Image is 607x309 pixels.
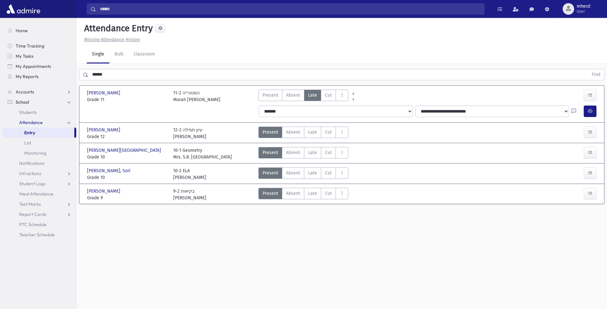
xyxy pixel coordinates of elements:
span: mherzl [577,4,590,9]
a: Meal Attendance [3,189,76,199]
span: Test Marks [19,201,41,207]
a: Single [87,46,109,63]
button: Find [588,69,604,80]
div: AttTypes [258,127,348,140]
a: Notifications [3,158,76,168]
span: Notifications [19,160,44,166]
span: PTC Schedule [19,222,47,227]
a: PTC Schedule [3,219,76,230]
span: Home [16,28,28,33]
span: [PERSON_NAME] [87,90,122,96]
span: Grade 11 [87,96,167,103]
a: My Reports [3,71,76,82]
span: Meal Attendance [19,191,54,197]
span: Cut [325,190,332,197]
span: Late [308,92,317,99]
span: [PERSON_NAME] [87,127,122,133]
div: 9-2 בקיאות [PERSON_NAME] [173,188,206,201]
a: Teacher Schedule [3,230,76,240]
a: Time Tracking [3,41,76,51]
div: AttTypes [258,188,348,201]
span: List [24,140,31,146]
span: Accounts [16,89,34,95]
span: My Reports [16,74,39,79]
a: Classroom [129,46,160,63]
a: School [3,97,76,107]
span: Infractions [19,171,41,176]
h5: Attendance Entry [82,23,153,34]
span: Late [308,129,317,136]
span: Absent [286,190,300,197]
a: Entry [3,128,74,138]
span: Attendance [19,120,43,125]
span: Present [263,129,278,136]
span: Absent [286,149,300,156]
div: 11-2 הסטורי'ה Morah [PERSON_NAME] [173,90,220,103]
span: Grade 9 [87,195,167,201]
span: Teacher Schedule [19,232,55,238]
span: My Tasks [16,53,33,59]
span: Late [308,149,317,156]
a: My Appointments [3,61,76,71]
span: Absent [286,170,300,176]
span: Cut [325,129,332,136]
span: My Appointments [16,63,51,69]
div: 12-2 עיון תפילה [PERSON_NAME] [173,127,206,140]
span: Present [263,190,278,197]
span: Late [308,190,317,197]
div: AttTypes [258,167,348,181]
span: Present [263,149,278,156]
a: Student Logs [3,179,76,189]
div: AttTypes [258,147,348,160]
span: Cut [325,149,332,156]
span: Student Logs [19,181,45,187]
a: Test Marks [3,199,76,209]
span: Grade 12 [87,133,167,140]
span: [PERSON_NAME] [87,188,122,195]
a: Monitoring [3,148,76,158]
span: Grade 10 [87,174,167,181]
a: List [3,138,76,148]
span: Students [19,109,37,115]
span: Absent [286,92,300,99]
span: Cut [325,92,332,99]
div: 10-2 ELA [PERSON_NAME] [173,167,206,181]
a: Accounts [3,87,76,97]
span: Monitoring [24,150,46,156]
span: [PERSON_NAME], Sori [87,167,132,174]
img: AdmirePro [5,3,42,15]
a: My Tasks [3,51,76,61]
span: Absent [286,129,300,136]
a: Missing Attendance History [82,37,140,42]
span: Present [263,170,278,176]
span: Late [308,170,317,176]
a: Students [3,107,76,117]
a: Attendance [3,117,76,128]
span: Entry [24,130,35,136]
input: Search [96,3,484,15]
span: School [16,99,29,105]
span: [PERSON_NAME][GEOGRAPHIC_DATA] [87,147,162,154]
a: Home [3,26,76,36]
span: User [577,9,590,14]
a: Infractions [3,168,76,179]
u: Missing Attendance History [84,37,140,42]
span: Present [263,92,278,99]
a: Report Cards [3,209,76,219]
span: Report Cards [19,211,46,217]
a: Bulk [109,46,129,63]
span: Time Tracking [16,43,44,49]
span: Cut [325,170,332,176]
div: AttTypes [258,90,348,103]
div: 10-1 Geometry Mrs. S.R. [GEOGRAPHIC_DATA] [173,147,232,160]
span: Grade 10 [87,154,167,160]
